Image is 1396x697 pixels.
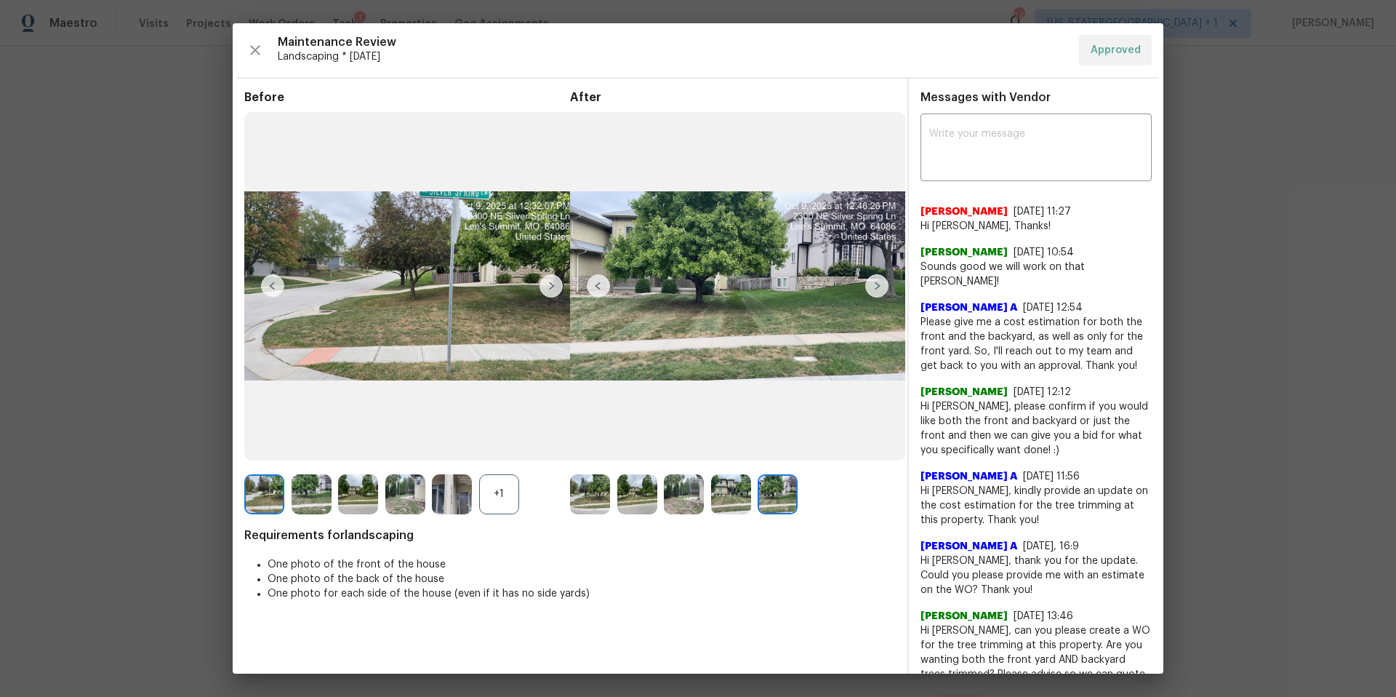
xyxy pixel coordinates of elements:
span: [PERSON_NAME] A [920,300,1017,315]
span: Hi [PERSON_NAME], please confirm if you would like both the front and backyard or just the front ... [920,399,1152,458]
span: Hi [PERSON_NAME], thank you for the update. Could you please provide me with an estimate on the W... [920,554,1152,597]
span: Requirements for landscaping [244,528,896,543]
img: left-chevron-button-url [261,274,284,298]
span: [DATE] 11:27 [1014,207,1071,217]
span: [DATE] 10:54 [1014,247,1074,258]
span: Please give me a cost estimation for both the front and the backyard, as well as only for the fro... [920,315,1152,373]
span: [DATE], 16:9 [1023,541,1079,551]
span: Sounds good we will work on that [PERSON_NAME]! [920,260,1152,289]
span: Hi [PERSON_NAME], kindly provide an update on the cost estimation for the tree trimming at this p... [920,484,1152,527]
span: [PERSON_NAME] [920,609,1008,624]
span: [PERSON_NAME] [920,245,1008,260]
span: [DATE] 12:12 [1014,387,1071,397]
img: left-chevron-button-url [587,274,610,298]
span: Landscaping * [DATE] [278,49,1067,64]
span: Hi [PERSON_NAME], Thanks! [920,219,1152,234]
img: right-chevron-button-url [865,274,888,298]
li: One photo for each side of the house (even if it has no side yards) [268,586,896,601]
span: Messages with Vendor [920,92,1051,103]
span: Maintenance Review [278,35,1067,49]
span: [PERSON_NAME] A [920,539,1017,554]
span: After [570,90,896,105]
span: Before [244,90,570,105]
span: [PERSON_NAME] A [920,469,1017,484]
img: right-chevron-button-url [539,274,563,298]
span: [DATE] 13:46 [1014,611,1073,621]
li: One photo of the back of the house [268,572,896,586]
span: [PERSON_NAME] [920,204,1008,219]
span: Hi [PERSON_NAME], can you please create a WO for the tree trimming at this property. Are you want... [920,624,1152,696]
li: One photo of the front of the house [268,557,896,572]
div: +1 [479,474,519,514]
span: [DATE] 12:54 [1023,303,1083,313]
span: [DATE] 11:56 [1023,471,1080,482]
span: [PERSON_NAME] [920,385,1008,399]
